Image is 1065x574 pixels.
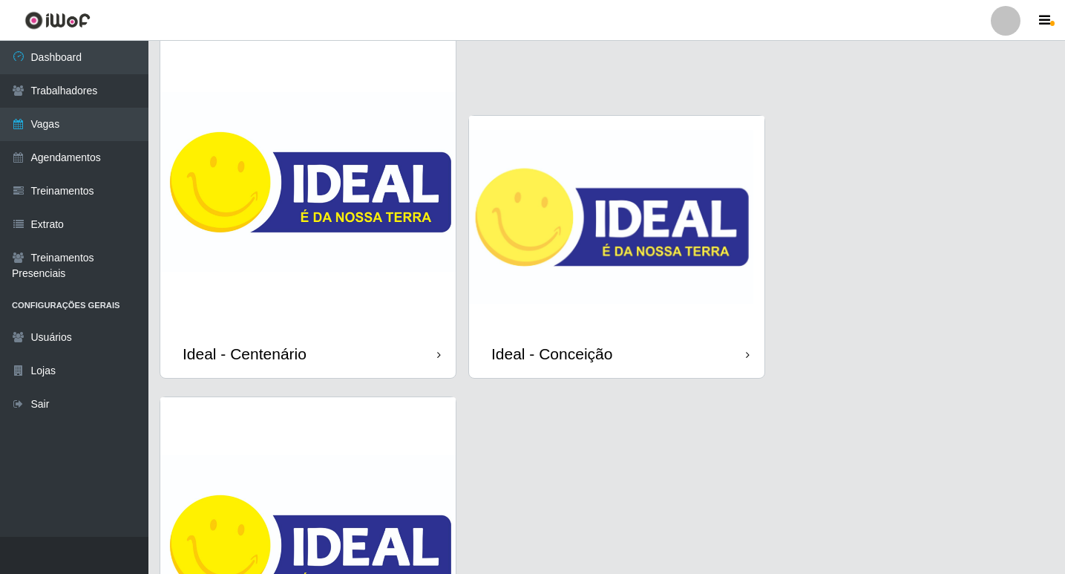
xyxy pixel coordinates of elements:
[160,34,456,378] a: Ideal - Centenário
[491,345,612,363] div: Ideal - Conceição
[183,345,307,363] div: Ideal - Centenário
[160,34,456,330] img: cardImg
[469,116,764,378] a: Ideal - Conceição
[469,116,764,330] img: cardImg
[24,11,91,30] img: CoreUI Logo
